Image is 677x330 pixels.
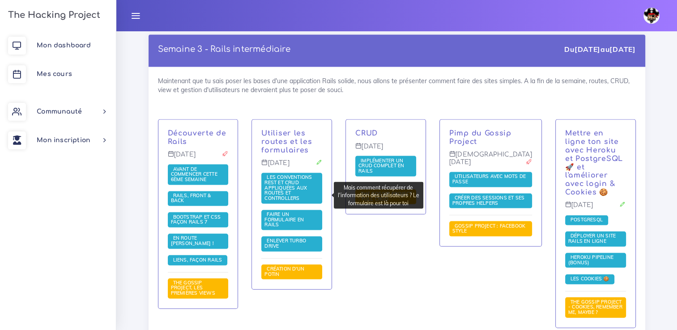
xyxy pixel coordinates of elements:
h3: The Hacking Project [5,10,100,20]
a: Bootstrap et css façon Rails 7 [171,214,221,225]
a: Utiliser les routes et les formulaires [261,129,312,154]
span: Mon inscription [37,137,90,144]
span: Communauté [37,108,82,115]
a: Semaine 3 - Rails intermédiaire [158,45,290,54]
span: Rails, front & back [171,192,211,204]
span: Déployer un site rails en ligne [568,233,616,244]
p: [DATE] [565,201,626,216]
span: Heroku Pipeline (Bonus) [568,254,613,266]
a: Mettre en ligne ton site avec Heroku et PostgreSQL 🚀 et l'améliorer avec login & Cookies 🍪 [565,129,623,196]
a: Les conventions REST et CRUD appliquées aux Routes et Controllers [264,174,312,201]
span: Création d'un potin [264,266,304,277]
span: The Gossip Project, les premières views [171,279,217,296]
span: Mon dashboard [37,42,91,49]
a: Heroku Pipeline (Bonus) [568,254,613,266]
span: Mes cours [37,71,72,77]
span: Utilisateurs avec mots de passe [452,173,526,185]
a: Les cookies 🍪 [568,276,612,282]
a: Gossip Project : Facebook style [452,223,525,235]
a: Création d'un potin [264,266,304,278]
a: Enlever Turbo Drive [264,238,306,250]
div: Mais comment récupérer de l'information des utilisateurs ? Le formulaire est là pour toi [334,182,423,209]
a: PostgreSQL [568,217,605,223]
img: avatar [643,8,660,24]
a: Faire un formulaire en Rails [264,212,304,228]
a: Rails, front & back [171,193,211,204]
div: Du au [564,44,635,55]
span: Gossip Project : Facebook style [452,223,525,234]
a: Pimp du Gossip Project [449,129,511,146]
a: Liens, façon Rails [171,257,225,263]
strong: [DATE] [609,45,635,54]
a: The Gossip Project - Cookies, remember me, maybe ? [568,299,622,315]
p: [DATE] [261,159,322,173]
p: [DEMOGRAPHIC_DATA][DATE] [449,151,532,173]
a: Déployer un site rails en ligne [568,233,616,245]
span: Enlever Turbo Drive [264,237,306,249]
p: [DATE] [168,151,229,165]
a: The Gossip Project, les premières views [171,280,217,296]
span: Créer des sessions et ses propres helpers [452,195,524,206]
a: En route [PERSON_NAME] ! [171,235,216,247]
a: CRUD [355,129,378,137]
span: Implémenter un CRUD complet en Rails [358,157,404,174]
p: [DATE] [355,143,416,157]
a: Découverte de Rails [168,129,226,146]
a: Avant de commencer cette 6ème semaine [171,166,217,182]
a: Implémenter un CRUD complet en Rails [358,158,404,174]
span: Liens, façon Rails [171,257,225,263]
a: Créer des sessions et ses propres helpers [452,195,524,207]
span: Les conventions REST et CRUD appliquées aux Routes et Controllers [264,174,312,201]
a: Utilisateurs avec mots de passe [452,173,526,185]
span: Faire un formulaire en Rails [264,211,304,228]
strong: [DATE] [575,45,600,54]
